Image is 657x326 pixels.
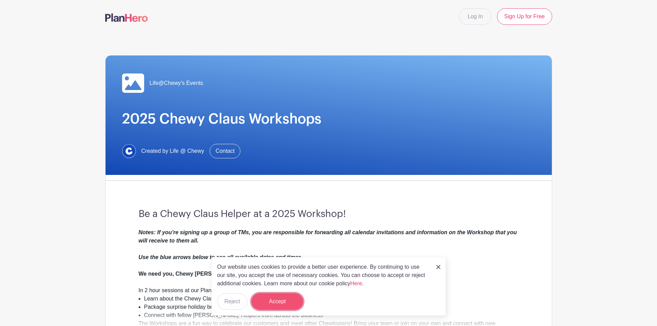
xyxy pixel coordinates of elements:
a: Log In [459,8,491,25]
li: Package surprise holiday boxes for Chewy Claus winners [144,303,519,311]
div: In 2 hour sessions at our Plantation hub, join Life@Chewy and WOW to: [139,286,519,295]
h1: 2025 Chewy Claus Workshops [122,111,535,127]
span: Life@Chewy's Events [150,79,203,87]
a: Sign Up for Free [497,8,552,25]
button: Reject [217,293,247,310]
span: Created by Life @ Chewy [141,147,205,155]
p: Our website uses cookies to provide a better user experience. By continuing to use our site, you ... [217,263,429,288]
li: Connect with fellow [PERSON_NAME]’ Helpers from across the business [144,311,519,319]
img: logo-507f7623f17ff9eddc593b1ce0a138ce2505c220e1c5a4e2b4648c50719b7d32.svg [105,13,148,22]
em: Notes: If you're signing up a group of TMs, you are responsible for forwarding all calendar invit... [139,229,517,260]
img: close_button-5f87c8562297e5c2d7936805f587ecaba9071eb48480494691a3f1689db116b3.svg [436,265,440,269]
button: Accept [251,293,303,310]
img: 1629734264472.jfif [122,144,136,158]
a: Contact [210,144,240,158]
strong: We need you, Chewy [PERSON_NAME] Helpers, to bring the magic to life at the Chewy Claus Workshops! [139,271,416,277]
a: Here [350,280,362,286]
li: Learn about the Chewy Claus program, including 2025 enhancements [144,295,519,303]
h3: Be a Chewy Claus Helper at a 2025 Workshop! [139,208,519,220]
